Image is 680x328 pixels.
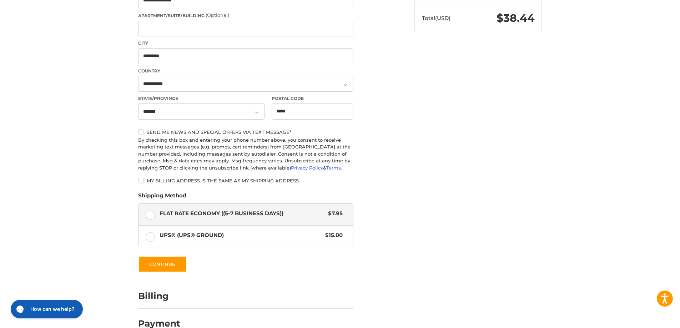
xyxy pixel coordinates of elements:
[326,165,341,171] a: Terms
[138,291,180,302] h2: Billing
[322,231,343,239] span: $15.00
[138,256,187,272] button: Continue
[138,95,265,102] label: State/Province
[138,129,353,135] label: Send me news and special offers via text message*
[138,192,186,203] legend: Shipping Method
[138,12,353,19] label: Apartment/Suite/Building
[324,210,343,218] span: $7.95
[160,210,325,218] span: Flat Rate Economy ((5-7 Business Days))
[422,15,450,21] span: Total (USD)
[497,11,535,25] span: $38.44
[206,12,229,18] small: (Optional)
[7,297,85,321] iframe: Gorgias live chat messenger
[291,165,323,171] a: Privacy Policy
[138,137,353,172] div: By checking this box and entering your phone number above, you consent to receive marketing text ...
[160,231,322,239] span: UPS® (UPS® Ground)
[138,40,353,46] label: City
[138,178,353,183] label: My billing address is the same as my shipping address.
[138,68,353,74] label: Country
[272,95,354,102] label: Postal Code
